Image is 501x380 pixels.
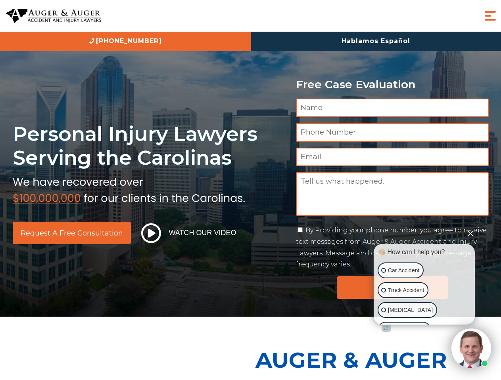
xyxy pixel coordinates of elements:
[13,174,245,204] img: sub text
[13,122,286,170] h1: Personal Injury Lawyers Serving the Carolinas
[382,325,391,332] a: Open intaker chat
[388,266,419,275] p: Car Accident
[296,226,487,268] label: By Providing your phone number, you agree to receive text messages from Auger & Auger Accident an...
[451,329,491,368] img: Intaker widget Avatar
[296,148,489,166] input: Email
[482,8,498,24] button: Menu
[376,248,473,256] div: 👋🏼 How can I help you?
[388,285,424,295] p: Truck Accident
[13,222,131,244] a: Request a Free Consultation
[465,228,476,239] button: Close Intaker Chat Widget
[296,123,489,142] input: Phone Number
[255,340,497,380] p: Auger & Auger
[296,99,489,117] input: Name
[337,276,448,299] input: Submit
[296,78,489,91] p: Free Case Evaluation
[6,9,101,23] img: Auger & Auger Accident and Injury Lawyers Logo
[388,305,433,315] p: [MEDICAL_DATA]
[21,230,123,237] span: Request a Free Consultation
[139,223,239,243] button: Watch Our Video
